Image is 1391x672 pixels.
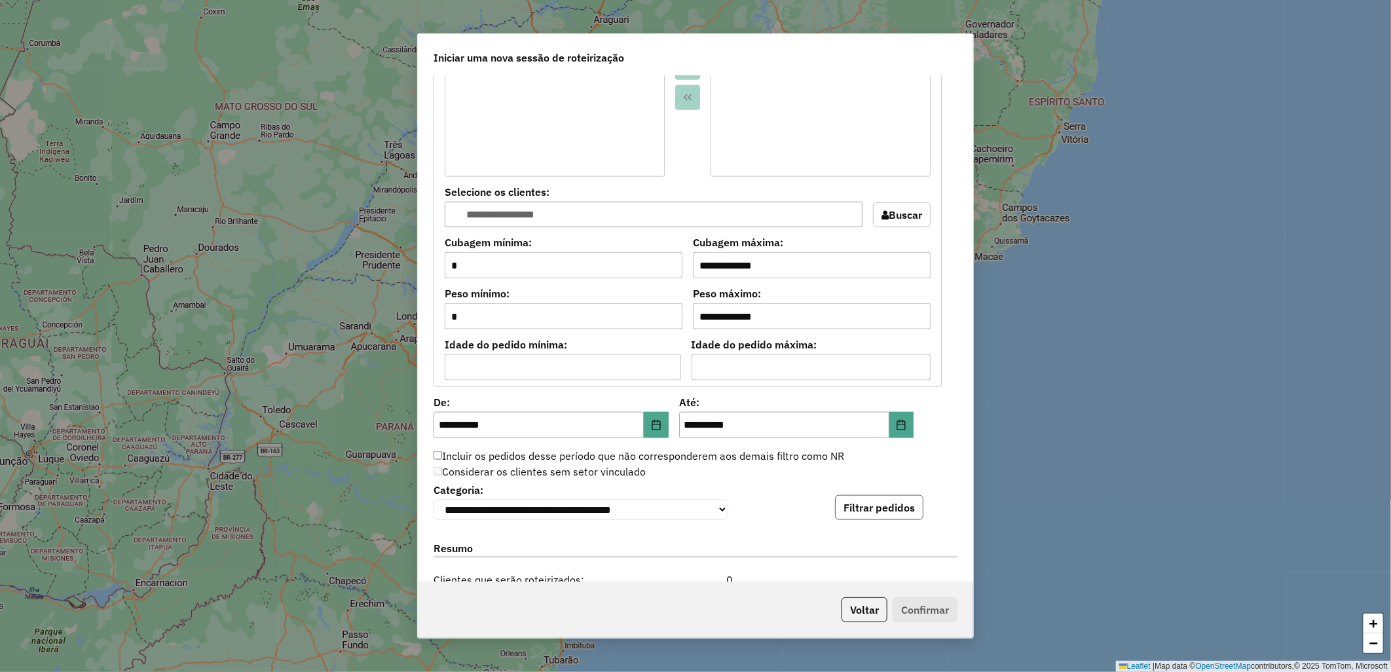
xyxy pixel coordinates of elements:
[1363,633,1383,653] a: Zoom out
[1369,615,1378,631] span: +
[434,464,646,479] label: Considerar os clientes sem setor vinculado
[426,572,650,588] span: Clientes que serão roteirizados:
[434,448,844,464] label: Incluir os pedidos desse período que não corresponderem aos demais filtro como NR
[445,184,862,200] label: Selecione os clientes:
[650,572,740,588] div: 0
[434,394,669,410] label: De:
[434,482,728,498] label: Categoria:
[692,337,931,352] label: Idade do pedido máxima:
[1153,662,1155,671] span: |
[1116,661,1391,672] div: Map data © contributors,© 2025 TomTom, Microsoft
[1119,662,1151,671] a: Leaflet
[434,50,624,65] span: Iniciar uma nova sessão de roteirização
[693,234,931,250] label: Cubagem máxima:
[434,451,442,460] input: Incluir os pedidos desse período que não corresponderem aos demais filtro como NR
[842,597,887,622] button: Voltar
[679,394,914,410] label: Até:
[889,412,914,438] button: Choose Date
[644,412,669,438] button: Choose Date
[434,540,957,558] label: Resumo
[1196,662,1252,671] a: OpenStreetMap
[434,467,442,476] input: Considerar os clientes sem setor vinculado
[873,202,931,227] button: Buscar
[835,495,923,520] button: Filtrar pedidos
[445,234,682,250] label: Cubagem mínima:
[445,337,681,352] label: Idade do pedido mínima:
[445,286,682,301] label: Peso mínimo:
[693,286,931,301] label: Peso máximo:
[1369,635,1378,651] span: −
[1363,614,1383,633] a: Zoom in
